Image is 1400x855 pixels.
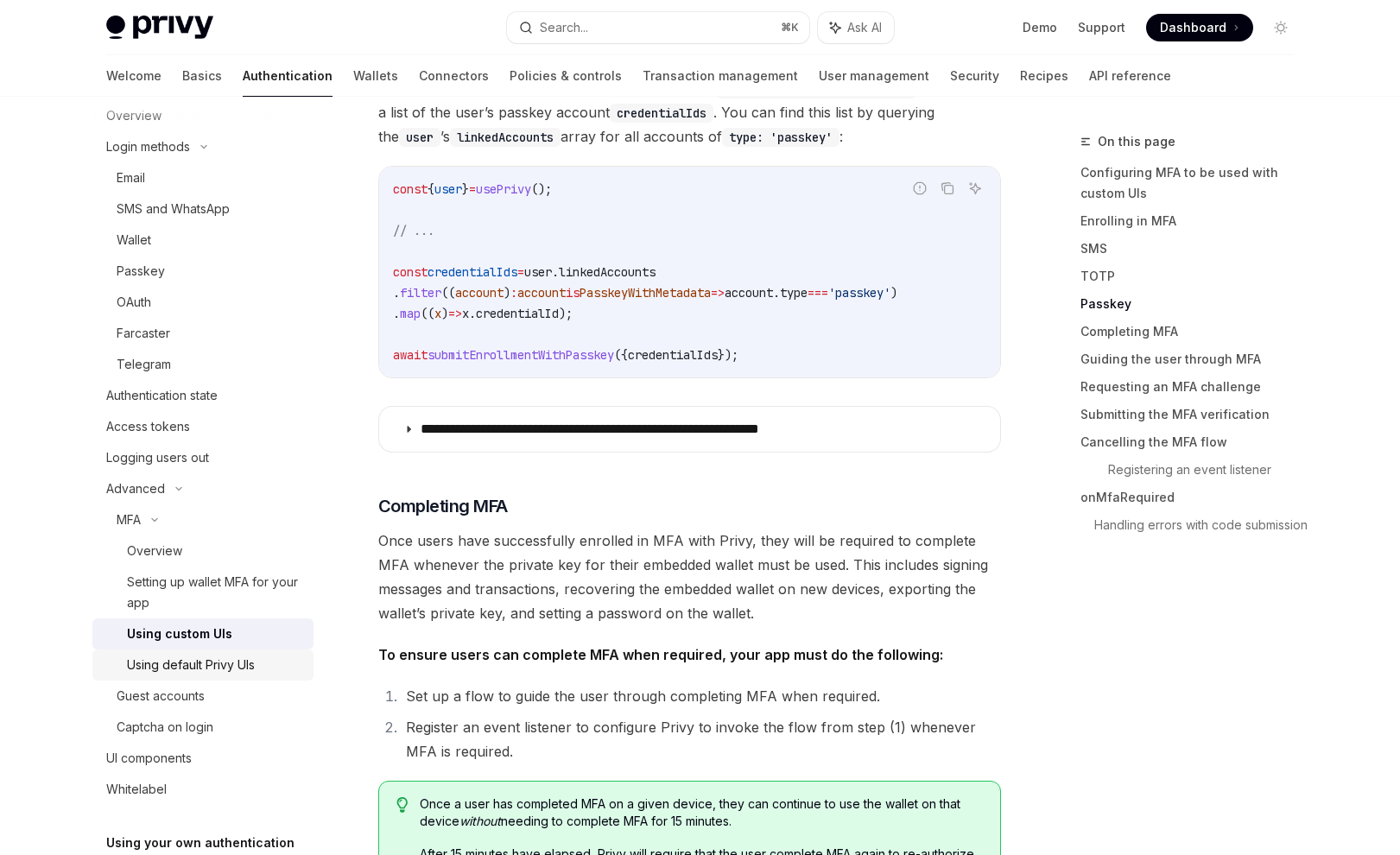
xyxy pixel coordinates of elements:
a: Recipes [1020,55,1068,97]
span: === [808,285,828,301]
span: submitEnrollmentWithPasskey [428,347,614,363]
a: Guest accounts [92,681,314,712]
a: Security [950,55,999,97]
div: MFA [117,510,141,530]
svg: Tip [396,797,409,813]
button: Ask AI [818,12,894,43]
span: ) [890,285,897,301]
span: ({ [614,347,628,363]
a: Whitelabel [92,774,314,805]
a: Handling errors with code submission [1094,511,1308,539]
a: Demo [1023,19,1057,36]
a: Passkey [1080,290,1308,318]
span: { [428,181,434,197]
div: Search... [540,17,588,38]
div: Using custom UIs [127,624,232,644]
button: Search...⌘K [507,12,809,43]
span: 'passkey' [828,285,890,301]
a: User management [819,55,929,97]
span: x [434,306,441,321]
div: Overview [127,541,182,561]
div: Access tokens [106,416,190,437]
span: . [393,285,400,301]
a: Requesting an MFA challenge [1080,373,1308,401]
div: SMS and WhatsApp [117,199,230,219]
span: credentialId [476,306,559,321]
div: Passkey [117,261,165,282]
span: map [400,306,421,321]
span: ) [504,285,510,301]
a: Connectors [419,55,489,97]
div: Captcha on login [117,717,213,738]
a: Telegram [92,349,314,380]
a: Passkey [92,256,314,287]
div: Wallet [117,230,151,250]
span: => [448,306,462,321]
div: Guest accounts [117,686,205,706]
span: account [455,285,504,301]
span: usePrivy [476,181,531,197]
li: Set up a flow to guide the user through completing MFA when required. [401,684,1001,708]
img: light logo [106,16,213,40]
span: linkedAccounts [559,264,656,280]
span: . [393,306,400,321]
a: Access tokens [92,411,314,442]
span: } [462,181,469,197]
div: Whitelabel [106,779,167,800]
span: credentialIds [628,347,718,363]
span: Once users have successfully enrolled in MFA with Privy, they will be required to complete MFA wh... [378,529,1001,625]
a: TOTP [1080,263,1308,290]
span: credentialIds [428,264,517,280]
a: Configuring MFA to be used with custom UIs [1080,159,1308,207]
span: . [552,264,559,280]
span: user [524,264,552,280]
span: account [517,285,566,301]
span: Once a user has completed MFA on a given device, they can continue to use the wallet on that devi... [420,795,982,830]
span: Dashboard [1160,19,1226,36]
span: (( [441,285,455,301]
em: without [459,814,501,828]
code: type: 'passkey' [722,128,839,147]
span: filter [400,285,441,301]
code: user [399,128,440,147]
span: : [510,285,517,301]
a: Using default Privy UIs [92,649,314,681]
span: (( [421,306,434,321]
button: Ask AI [964,177,986,199]
li: Register an event listener to configure Privy to invoke the flow from step (1) whenever MFA is re... [401,715,1001,763]
a: Transaction management [643,55,798,97]
code: credentialIds [610,104,713,123]
span: = [469,181,476,197]
span: ⌘ K [781,21,799,35]
a: Registering an event listener [1108,456,1308,484]
span: ); [559,306,573,321]
span: (); [531,181,552,197]
a: Email [92,162,314,193]
span: ) [441,306,448,321]
span: . [469,306,476,321]
span: Then, to have the user enroll, you must call Privy’s method with a list of the user’s passkey acc... [378,76,1001,149]
a: Enrolling in MFA [1080,207,1308,235]
button: Toggle dark mode [1267,14,1295,41]
span: Completing MFA [378,494,508,518]
div: Using default Privy UIs [127,655,255,675]
a: Welcome [106,55,162,97]
div: Setting up wallet MFA for your app [127,572,303,613]
a: Cancelling the MFA flow [1080,428,1308,456]
span: => [711,285,725,301]
a: Submitting the MFA verification [1080,401,1308,428]
div: UI components [106,748,192,769]
a: Using custom UIs [92,618,314,649]
code: linkedAccounts [450,128,561,147]
span: const [393,264,428,280]
span: type [780,285,808,301]
button: Copy the contents from the code block [936,177,959,199]
span: user [434,181,462,197]
button: Report incorrect code [909,177,931,199]
span: const [393,181,428,197]
a: API reference [1089,55,1171,97]
a: Wallets [353,55,398,97]
span: await [393,347,428,363]
span: On this page [1098,131,1175,152]
div: Logging users out [106,447,209,468]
